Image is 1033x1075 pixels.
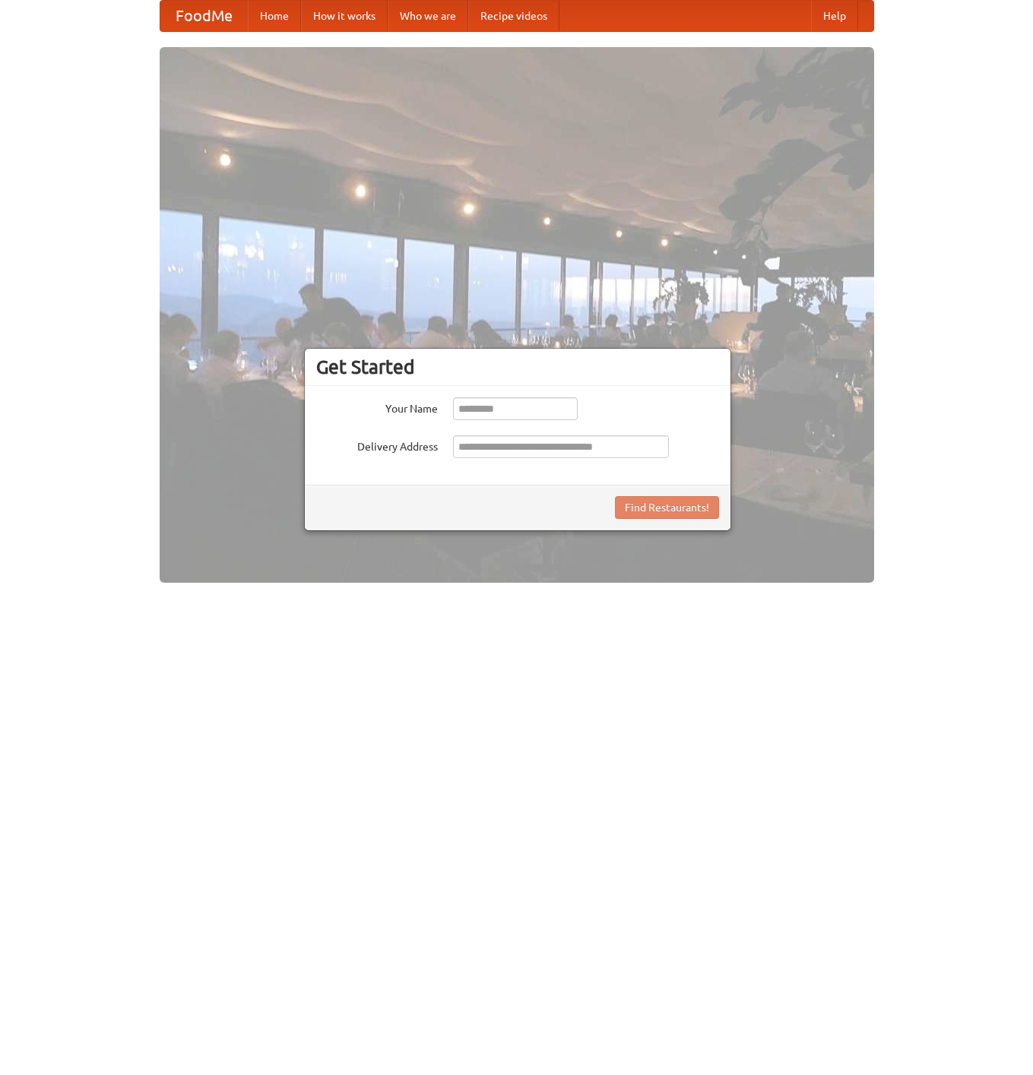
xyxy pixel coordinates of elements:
[248,1,301,31] a: Home
[316,397,438,416] label: Your Name
[615,496,719,519] button: Find Restaurants!
[811,1,858,31] a: Help
[301,1,388,31] a: How it works
[316,356,719,378] h3: Get Started
[468,1,559,31] a: Recipe videos
[388,1,468,31] a: Who we are
[316,435,438,454] label: Delivery Address
[160,1,248,31] a: FoodMe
